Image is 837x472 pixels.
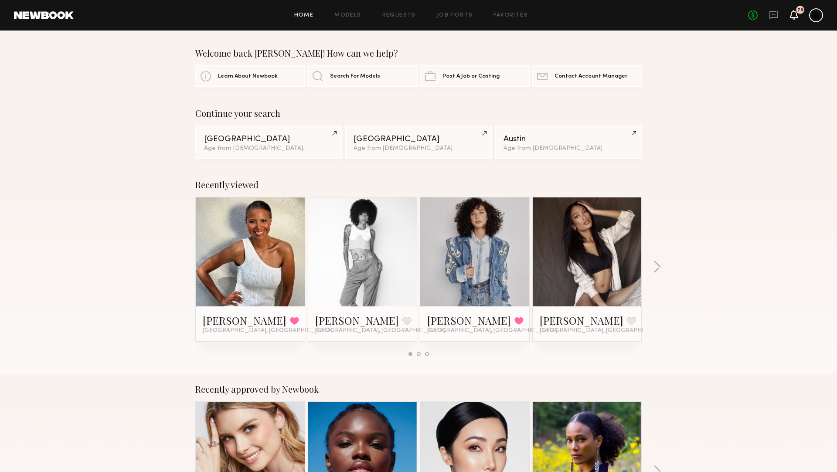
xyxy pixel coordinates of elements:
[540,313,623,327] a: [PERSON_NAME]
[354,135,483,143] div: [GEOGRAPHIC_DATA]
[195,384,642,394] div: Recently approved by Newbook
[504,135,633,143] div: Austin
[532,65,642,87] a: Contact Account Manager
[294,13,314,18] a: Home
[354,146,483,152] div: Age from [DEMOGRAPHIC_DATA].
[330,74,380,79] span: Search For Models
[437,13,473,18] a: Job Posts
[195,126,342,159] a: [GEOGRAPHIC_DATA]Age from [DEMOGRAPHIC_DATA].
[195,180,642,190] div: Recently viewed
[427,327,557,334] span: [GEOGRAPHIC_DATA], [GEOGRAPHIC_DATA]
[204,146,333,152] div: Age from [DEMOGRAPHIC_DATA].
[420,65,530,87] a: Post A Job or Casting
[218,74,278,79] span: Learn About Newbook
[382,13,416,18] a: Requests
[315,327,445,334] span: [GEOGRAPHIC_DATA], [GEOGRAPHIC_DATA]
[504,146,633,152] div: Age from [DEMOGRAPHIC_DATA].
[540,327,670,334] span: [GEOGRAPHIC_DATA], [GEOGRAPHIC_DATA]
[555,74,627,79] span: Contact Account Manager
[195,48,642,58] div: Welcome back [PERSON_NAME]! How can we help?
[203,313,286,327] a: [PERSON_NAME]
[334,13,361,18] a: Models
[203,327,333,334] span: [GEOGRAPHIC_DATA], [GEOGRAPHIC_DATA]
[797,8,803,13] div: 79
[307,65,417,87] a: Search For Models
[195,65,305,87] a: Learn About Newbook
[442,74,500,79] span: Post A Job or Casting
[493,13,528,18] a: Favorites
[495,126,642,159] a: AustinAge from [DEMOGRAPHIC_DATA].
[195,108,642,119] div: Continue your search
[427,313,511,327] a: [PERSON_NAME]
[204,135,333,143] div: [GEOGRAPHIC_DATA]
[315,313,399,327] a: [PERSON_NAME]
[345,126,492,159] a: [GEOGRAPHIC_DATA]Age from [DEMOGRAPHIC_DATA].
